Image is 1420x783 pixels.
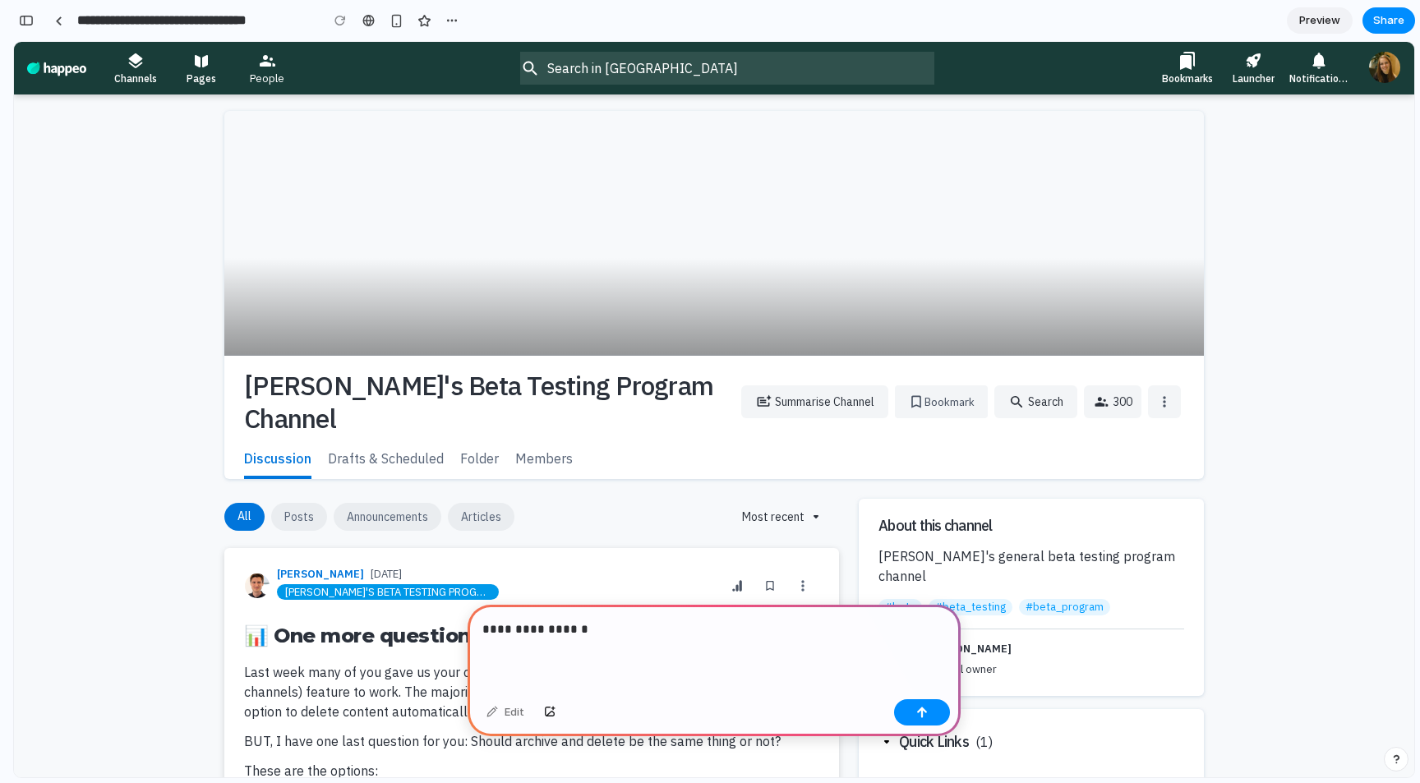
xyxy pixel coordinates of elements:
[158,1,217,52] button: Open Pages panel
[1299,12,1340,29] span: Preview
[230,327,724,393] a: [PERSON_NAME]'s Beta Testing Program Channel
[1373,12,1404,29] span: Share
[230,406,297,437] a: Discussion
[230,689,805,709] p: BUT, I have one last question for you: Should archive and delete be the same thing or not?
[864,687,992,713] button: Toggle collapse
[13,16,72,38] img: Homepage
[271,544,477,557] p: [PERSON_NAME]'s Beta Testing Program Channel
[1219,30,1261,44] p: Launcher
[1014,352,1049,368] p: Search
[314,406,430,427] p: Drafts & Scheduled
[230,581,805,607] h4: 📊 One more question on archive / delete
[357,526,388,539] p: [DATE]
[173,30,202,44] p: Pages
[506,10,920,43] button: Search in [GEOGRAPHIC_DATA]
[314,406,430,437] a: Drafts & Scheduled
[1210,1,1269,52] button: Open launcher panel
[727,343,874,376] button: Summarise Happeo's Beta Testing Program Channel channel
[434,461,500,489] li: Articles
[772,527,805,560] button: More post actions
[263,542,485,559] a: [PERSON_NAME]'s Beta Testing Program Channel
[230,406,297,427] p: Discussion
[911,621,998,634] p: Channel owner
[1148,30,1199,44] p: Bookmarks
[210,461,251,489] li: All
[714,458,824,492] button: Sort menu
[100,30,143,44] p: Channels
[865,730,1169,771] button: Open item: Beta Testing Program Application Form
[230,531,256,557] div: Open profile for Victor Manrique Yus
[230,620,805,679] p: Last week many of you gave us your opinion on how you'd like the upcoming delete (pages and chann...
[1287,7,1353,34] a: Preview
[446,406,485,427] p: Folder
[865,601,897,633] img: Victor Manrique Yus avatar
[864,601,897,633] div: Open profile for Victor Manrique Yus
[257,461,313,489] li: Posts
[961,690,979,710] p: (1)
[224,1,283,51] a: Open People directory
[533,16,920,36] p: Search in [GEOGRAPHIC_DATA]
[1275,1,1335,52] button: Open notifications panel
[1012,559,1090,572] p: #beta_program
[1355,10,1386,41] img: Irene Dolk avatar
[230,327,717,393] h1: [PERSON_NAME]'s Beta Testing Program Channel
[236,30,270,44] p: People
[231,532,256,556] img: Victor Manrique Yus avatar
[707,527,740,560] button: Access analytics for post
[1134,343,1167,376] button: More actions for Happeo's Beta Testing Program Channel channel
[881,343,974,376] button: Bookmark Happeo's Beta Testing Program Channel channel
[1362,7,1415,34] button: Share
[1099,352,1118,368] p: 300
[446,406,485,437] a: Folder
[871,559,901,572] p: #beta
[230,406,1170,437] div: Channel navigation
[980,343,1063,376] button: Search in Happeo's Beta Testing Program Channel channel
[1341,1,1400,52] button: Open profile panel
[921,559,992,572] p: #beta_testing
[728,467,791,483] p: Most recent
[320,461,427,489] li: Announcements
[864,504,1170,544] p: [PERSON_NAME]'s general beta testing program channel
[501,406,559,427] p: Members
[740,527,772,560] button: Bookmark post
[230,719,805,739] p: These are the options:
[1275,30,1335,44] p: Notifications
[263,526,357,539] p: [PERSON_NAME]
[1144,1,1203,52] button: Open bookmarks panel
[501,406,559,437] a: Members
[885,690,979,710] div: Quick Links
[92,1,151,52] button: Open Channels panel
[911,601,998,614] p: [PERSON_NAME]
[1070,343,1127,376] button: Manage 300 Happeo's Beta Testing Program Channel's members
[761,352,860,368] p: Summarise Channel
[864,477,979,491] h2: About this channel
